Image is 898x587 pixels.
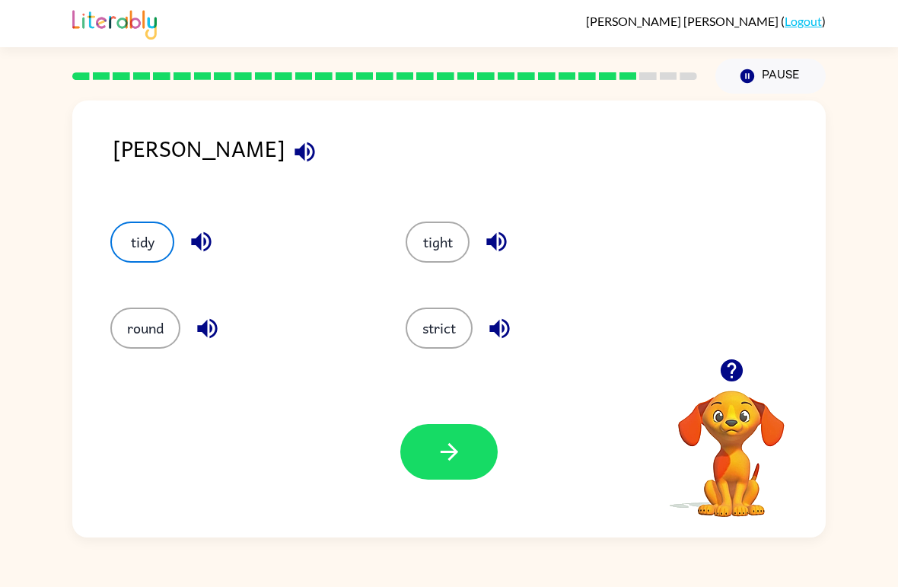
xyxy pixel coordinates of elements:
[785,14,822,28] a: Logout
[72,6,157,40] img: Literably
[110,222,174,263] button: tidy
[715,59,826,94] button: Pause
[655,367,807,519] video: Your browser must support playing .mp4 files to use Literably. Please try using another browser.
[586,14,826,28] div: ( )
[406,222,470,263] button: tight
[113,131,826,191] div: [PERSON_NAME]
[406,308,473,349] button: strict
[586,14,781,28] span: [PERSON_NAME] [PERSON_NAME]
[110,308,180,349] button: round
